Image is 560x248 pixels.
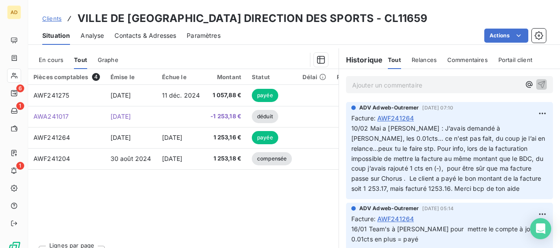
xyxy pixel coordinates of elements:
div: Échue le [162,73,200,80]
span: [DATE] 07:10 [422,105,453,110]
span: [DATE] 05:14 [422,206,453,211]
span: Commentaires [447,56,488,63]
span: Analyse [81,31,104,40]
div: Émise le [111,73,151,80]
span: Contacts & Adresses [114,31,176,40]
span: payée [252,89,278,102]
a: 6 [7,86,21,100]
span: 11 déc. 2024 [162,91,200,99]
div: Retard [337,73,365,80]
div: Montant [210,73,241,80]
span: AWF241275 [33,91,69,99]
span: Tout [388,56,401,63]
span: payée [252,131,278,144]
div: Délai [302,73,326,80]
span: 1 [16,162,24,170]
div: AD [7,5,21,19]
a: 1 [7,104,21,118]
span: AWF241264 [377,113,414,123]
span: Clients [42,15,62,22]
span: [DATE] [162,155,183,162]
span: 6 [16,84,24,92]
span: Graphe [98,56,118,63]
span: Tout [74,56,87,63]
span: 1 057,88 € [210,91,241,100]
span: 30 août 2024 [111,155,151,162]
span: Paramètres [187,31,221,40]
span: 10/02 Mai a [PERSON_NAME] : J’avais demandé à [PERSON_NAME], les 0.01cts… ce n’est pas fait, du c... [351,124,547,192]
span: [DATE] [111,91,131,99]
a: Clients [42,14,62,23]
span: -1 253,18 € [210,112,241,121]
h6: Historique [339,55,383,65]
span: En cours [39,56,63,63]
span: [DATE] [162,134,183,141]
h3: VILLE DE [GEOGRAPHIC_DATA] DIRECTION DES SPORTS - CL11659 [77,11,428,26]
span: 1 [16,102,24,110]
button: Actions [484,29,528,43]
span: Facture : [351,214,376,223]
span: ADV Adweb-Outremer [359,104,419,112]
span: Facture : [351,113,376,123]
span: Portail client [498,56,532,63]
span: AWA241017 [33,113,69,120]
div: Statut [252,73,292,80]
span: compensée [252,152,292,165]
div: Open Intercom Messenger [530,218,551,239]
span: 1 253,18 € [210,154,241,163]
span: AWF241204 [33,155,70,162]
span: ADV Adweb-Outremer [359,204,419,212]
span: 1 253,16 € [210,133,241,142]
span: Relances [412,56,437,63]
span: AWF241264 [33,134,70,141]
span: Situation [42,31,70,40]
span: [DATE] [111,113,131,120]
span: AWF241264 [377,214,414,223]
span: 4 [92,73,100,81]
span: 16/01 Team's à [PERSON_NAME] pour mettre le compte à jour 0.01cts en plus = payé [351,225,540,243]
div: Pièces comptables [33,73,100,81]
span: déduit [252,110,278,123]
span: [DATE] [111,134,131,141]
